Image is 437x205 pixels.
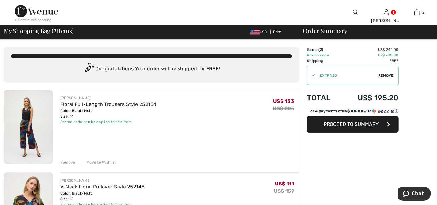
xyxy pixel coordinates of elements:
img: search the website [353,9,358,16]
td: Items ( ) [307,47,341,52]
img: 1ère Avenue [15,5,58,17]
img: Floral Full-Length Trousers Style 252154 [4,90,53,164]
div: < Continue Shopping [15,17,52,23]
span: Proceed to Summary [324,121,379,127]
img: My Bag [414,9,420,16]
img: US Dollar [250,30,260,35]
div: Color: Black/Multi Size: 18 [60,191,145,202]
span: US$ 48.80 [342,109,364,113]
button: Proceed to Summary [307,116,399,133]
td: Promo code [307,52,341,58]
a: 2 [402,9,432,16]
iframe: Opens a widget where you can chat to one of our agents [398,187,431,202]
a: Floral Full-Length Trousers Style 252154 [60,101,157,107]
img: Congratulation2.svg [83,63,95,75]
td: US$ 244.00 [341,47,399,52]
div: Remove [60,160,75,165]
span: EN [273,30,281,34]
div: [PERSON_NAME] [60,178,145,183]
span: 2 [423,10,425,15]
div: [PERSON_NAME] [60,95,157,101]
td: US$ -48.80 [341,52,399,58]
div: [PERSON_NAME] [371,17,401,24]
span: US$ 111 [275,181,294,187]
div: Congratulations! Your order will be shipped for FREE! [11,63,292,75]
div: or 4 payments of with [311,108,399,114]
img: My Info [384,9,389,16]
input: Promo code [315,66,378,85]
td: Shipping [307,58,341,64]
span: Remove [378,73,394,78]
s: US$ 159 [274,188,294,194]
td: Total [307,87,341,108]
img: Sezzle [372,108,394,114]
div: ✔ [307,73,315,78]
span: US$ 133 [273,98,294,104]
td: US$ 195.20 [341,87,399,108]
span: 2 [54,26,57,34]
div: Promo code can be applied to this item [60,119,157,125]
div: Move to Wishlist [81,160,116,165]
a: V-Neck Floral Pullover Style 252148 [60,184,145,190]
td: Free [341,58,399,64]
div: or 4 payments ofUS$ 48.80withSezzle Click to learn more about Sezzle [307,108,399,116]
span: USD [250,30,269,34]
s: US$ 205 [273,106,294,111]
div: Order Summary [296,28,433,34]
div: Color: Black/Multi Size: 14 [60,108,157,119]
span: 2 [320,48,322,52]
a: Sign In [384,9,389,15]
span: My Shopping Bag ( Items) [4,28,74,34]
